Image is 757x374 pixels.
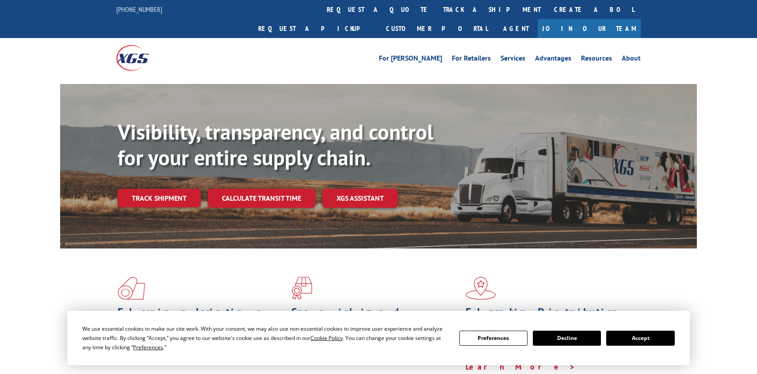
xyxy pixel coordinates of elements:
a: Customer Portal [379,19,494,38]
a: Services [501,55,525,65]
a: Advantages [535,55,571,65]
b: Visibility, transparency, and control for your entire supply chain. [118,118,433,171]
span: Cookie Policy [310,334,343,342]
button: Preferences [459,331,528,346]
img: xgs-icon-focused-on-flooring-red [291,277,312,300]
span: Preferences [133,343,163,351]
h1: Flooring Logistics Solutions [118,307,285,332]
a: About [622,55,641,65]
a: XGS ASSISTANT [322,189,398,208]
a: Learn More > [466,362,576,372]
button: Accept [606,331,674,346]
a: Track shipment [118,189,201,207]
a: For [PERSON_NAME] [379,55,442,65]
img: xgs-icon-total-supply-chain-intelligence-red [118,277,145,300]
img: xgs-icon-flagship-distribution-model-red [466,277,496,300]
h1: Flagship Distribution Model [466,307,633,332]
div: Cookie Consent Prompt [67,311,690,365]
a: [PHONE_NUMBER] [116,5,162,14]
a: Agent [494,19,538,38]
a: Resources [581,55,612,65]
a: For Retailers [452,55,491,65]
a: Calculate transit time [208,189,315,208]
button: Decline [533,331,601,346]
h1: Specialized Freight Experts [291,307,459,332]
a: Request a pickup [252,19,379,38]
div: We use essential cookies to make our site work. With your consent, we may also use non-essential ... [82,324,448,352]
a: Join Our Team [538,19,641,38]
